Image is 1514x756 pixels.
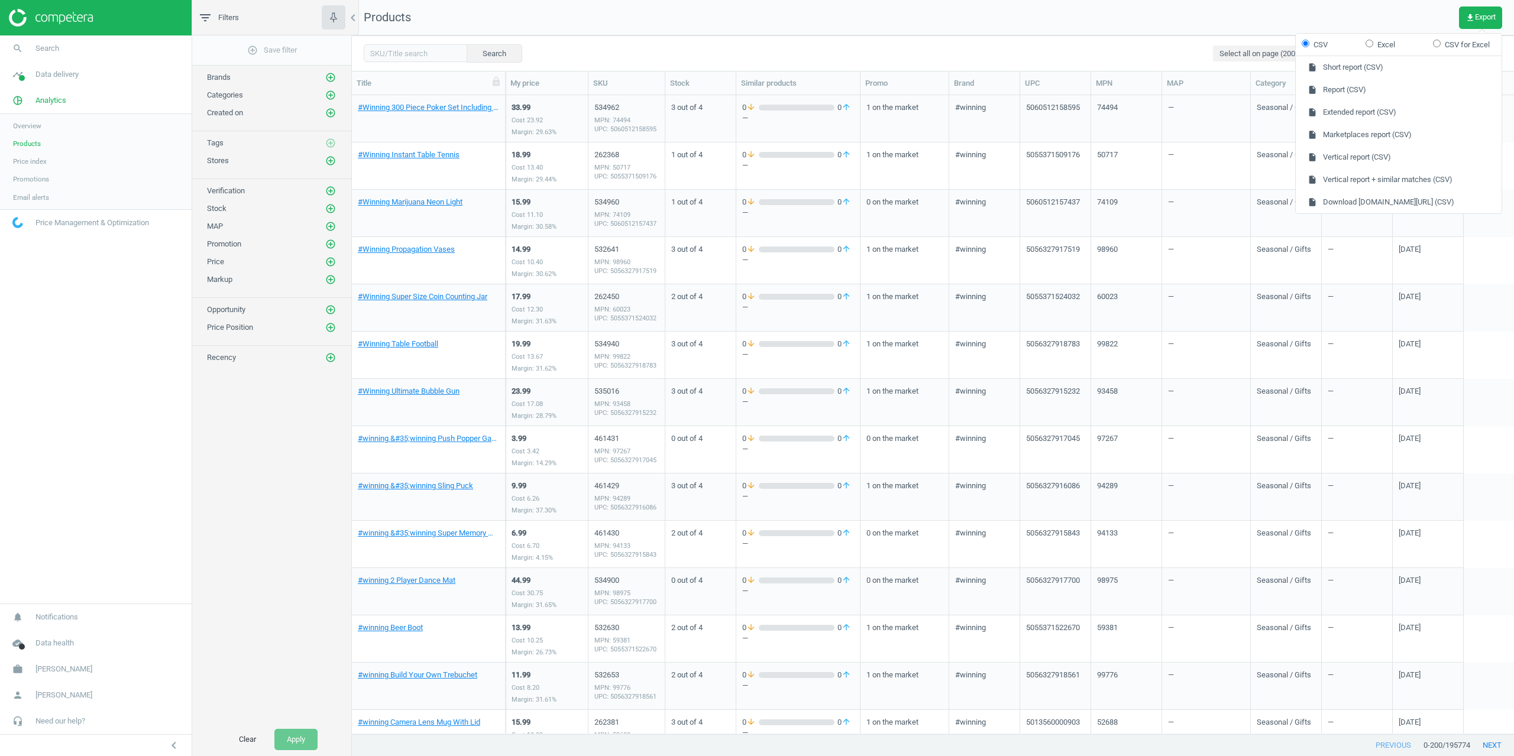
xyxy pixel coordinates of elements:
[207,73,231,82] span: Brands
[512,163,557,172] div: Cost 13.40
[325,304,336,315] i: add_circle_outline
[1328,333,1386,377] div: —
[325,186,336,196] i: add_circle_outline
[357,78,500,89] div: Title
[834,433,854,444] span: 0
[325,90,336,100] i: add_circle_outline
[742,397,748,406] div: —
[834,102,854,113] span: 0
[9,9,93,27] img: ajHJNr6hYgQAAAAASUVORK5CYII=
[512,400,557,408] div: Cost 17.08
[358,244,455,255] a: #Winning Propagation Vases
[1097,150,1118,188] div: 50717
[325,138,336,148] i: add_circle_outline
[742,492,748,501] div: —
[1296,56,1502,79] button: Short report (CSV)
[1026,197,1080,235] div: 5060512157437
[671,333,730,377] div: 3 out of 4
[1257,481,1311,519] div: Seasonal / Gifts
[207,156,229,165] span: Stores
[1097,386,1118,424] div: 93458
[7,658,29,680] i: work
[742,208,748,217] div: —
[955,150,986,188] div: #winning
[842,102,851,113] i: arrow_upward
[1466,13,1496,22] span: Export
[1296,124,1502,146] button: Marketplaces report (CSV)
[742,102,759,113] span: 0
[207,90,243,99] span: Categories
[1328,427,1386,472] div: —
[866,475,943,519] div: 1 on the market
[7,632,29,654] i: cloud_done
[207,275,232,284] span: Markup
[325,322,336,333] i: add_circle_outline
[842,481,851,491] i: arrow_upward
[1168,433,1244,444] div: —
[512,210,557,219] div: Cost 11.10
[512,459,557,468] div: Margin: 14.29%
[746,150,756,160] i: arrow_downward
[207,108,243,117] span: Created on
[1399,197,1421,235] div: [DATE]
[358,717,480,728] a: #winning Camera Lens Mug With Lid
[842,197,851,207] i: arrow_upward
[512,411,557,420] div: Margin: 28.79%
[512,305,557,314] div: Cost 12.30
[207,239,241,248] span: Promotion
[358,386,460,397] a: #Winning Ultimate Bubble Gun
[746,528,756,538] i: arrow_downward
[325,185,337,197] button: add_circle_outline
[594,528,659,538] div: 461430
[842,339,851,349] i: arrow_upward
[746,433,756,444] i: arrow_downward
[742,291,759,302] span: 0
[1296,79,1502,101] button: Report (CSV)
[866,191,943,235] div: 0 on the market
[842,244,851,255] i: arrow_upward
[1328,475,1386,519] div: —
[1296,168,1502,191] button: Vertical report + similar matches (CSV)
[955,102,986,141] div: #winning
[512,291,557,302] div: 17.99
[594,102,659,113] div: 534962
[1466,13,1475,22] i: get_app
[842,291,851,302] i: arrow_upward
[955,339,986,377] div: #winning
[671,238,730,283] div: 3 out of 4
[955,197,986,235] div: #winning
[1026,244,1080,283] div: 5056327917519
[1257,244,1311,283] div: Seasonal / Gifts
[594,210,659,228] div: MPN: 74109 UPC: 5060512157437
[7,37,29,60] i: search
[358,670,477,680] a: #winning Build Your Own Trebuchet
[325,304,337,316] button: add_circle_outline
[512,102,557,113] div: 33.99
[594,197,659,207] div: 534960
[325,108,336,118] i: add_circle_outline
[1026,339,1080,377] div: 5056327918783
[512,433,557,444] div: 3.99
[358,197,462,207] a: #Winning Marijuana Neon Light
[834,244,854,255] span: 0
[594,116,659,134] div: MPN: 74494 UPC: 5060512158595
[1328,522,1386,566] div: —
[1257,339,1311,377] div: Seasonal / Gifts
[1026,481,1080,519] div: 5056327916086
[954,78,1015,89] div: Brand
[1296,146,1502,168] button: Vertical report (CSV)
[865,78,944,89] div: Promo
[1308,175,1317,184] i: insert_drive_file
[1168,339,1244,349] div: —
[594,494,659,512] div: MPN: 94289 UPC: 5056327916086
[512,386,557,397] div: 23.99
[746,481,756,491] i: arrow_downward
[671,285,730,330] div: 2 out of 4
[512,528,553,538] div: 6.99
[247,45,258,56] i: add_circle_outline
[1308,63,1317,72] i: insert_drive_file
[955,244,986,283] div: #winning
[1168,481,1244,491] div: —
[594,386,659,397] div: 535016
[594,339,659,349] div: 534940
